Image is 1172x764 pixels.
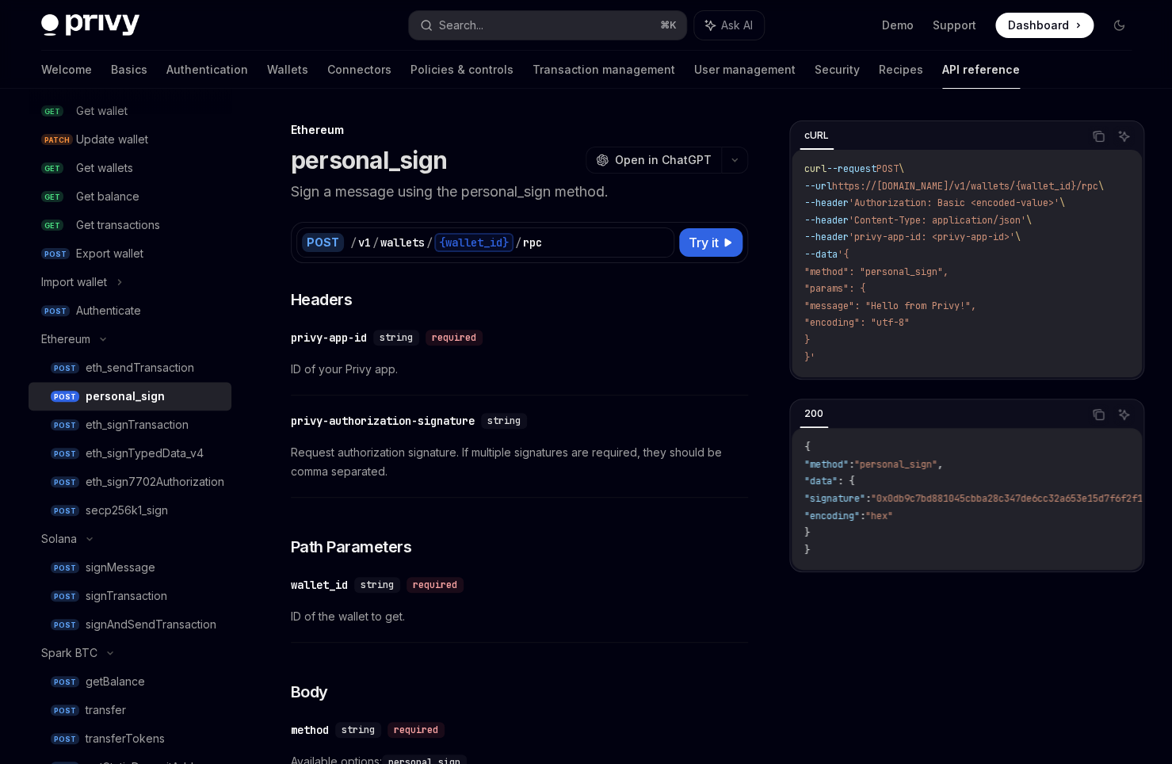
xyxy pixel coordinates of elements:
span: "personal_sign" [854,458,937,471]
div: eth_sendTransaction [86,358,194,377]
span: ID of the wallet to get. [291,607,748,626]
span: "encoding" [804,510,860,522]
span: : [865,492,871,505]
div: / [426,235,433,250]
span: : { [838,475,854,487]
div: transferTokens [86,729,165,748]
a: Welcome [41,51,92,89]
span: \ [1015,231,1021,243]
a: POSTAuthenticate [29,296,231,325]
span: Ask AI [721,17,753,33]
span: POST [51,476,79,488]
div: getBalance [86,672,145,691]
span: : [849,458,854,471]
span: --url [804,180,832,193]
div: / [350,235,357,250]
span: Path Parameters [291,536,412,558]
span: string [487,414,521,427]
div: Update wallet [76,130,148,149]
span: ⌘ K [660,19,677,32]
div: Search... [439,16,483,35]
span: POST [51,590,79,602]
a: Support [933,17,976,33]
span: Dashboard [1008,17,1069,33]
span: GET [41,191,63,203]
span: , [937,458,943,471]
span: curl [804,162,827,175]
span: : [860,510,865,522]
a: GETGet balance [29,182,231,211]
span: }' [804,351,815,364]
a: PATCHUpdate wallet [29,125,231,154]
a: POSTeth_signTypedData_v4 [29,439,231,468]
div: / [372,235,379,250]
div: required [426,330,483,346]
div: required [407,577,464,593]
span: "signature" [804,492,865,505]
a: POSTeth_signTransaction [29,411,231,439]
span: GET [41,220,63,231]
span: POST [41,305,70,317]
a: Demo [882,17,914,33]
div: wallets [380,235,425,250]
div: transfer [86,701,126,720]
div: eth_sign7702Authorization [86,472,224,491]
span: "method": "personal_sign", [804,265,949,278]
a: GETGet wallets [29,154,231,182]
span: --header [804,197,849,209]
div: signAndSendTransaction [86,615,216,634]
span: POST [51,419,79,431]
span: "message": "Hello from Privy!", [804,300,976,312]
a: Connectors [327,51,391,89]
a: POSTExport wallet [29,239,231,268]
a: POSTsignAndSendTransaction [29,610,231,639]
span: POST [51,505,79,517]
span: GET [41,162,63,174]
span: Try it [689,233,719,252]
button: Ask AI [1113,404,1134,425]
button: Copy the contents from the code block [1088,404,1109,425]
span: 'privy-app-id: <privy-app-id>' [849,231,1015,243]
span: Open in ChatGPT [615,152,712,168]
span: --data [804,248,838,261]
span: POST [51,391,79,403]
a: Authentication [166,51,248,89]
span: POST [51,676,79,688]
span: } [804,544,810,556]
a: POSTeth_sign7702Authorization [29,468,231,496]
div: method [291,722,329,738]
div: eth_signTypedData_v4 [86,444,204,463]
img: dark logo [41,14,139,36]
div: privy-app-id [291,330,367,346]
span: POST [51,448,79,460]
div: {wallet_id} [434,233,513,252]
div: Solana [41,529,77,548]
span: "method" [804,458,849,471]
div: wallet_id [291,577,348,593]
a: POSTsignMessage [29,553,231,582]
span: POST [51,562,79,574]
div: Ethereum [41,330,90,349]
a: Security [815,51,860,89]
button: Toggle dark mode [1106,13,1132,38]
div: cURL [800,126,834,145]
div: signMessage [86,558,155,577]
span: { [804,441,810,453]
span: '{ [838,248,849,261]
span: --request [827,162,876,175]
div: Get wallets [76,159,133,178]
a: Wallets [267,51,308,89]
div: / [515,235,521,250]
a: POSTsecp256k1_sign [29,496,231,525]
span: PATCH [41,134,73,146]
button: Ask AI [1113,126,1134,147]
span: 'Authorization: Basic <encoded-value>' [849,197,1059,209]
span: --header [804,231,849,243]
button: Try it [679,228,743,257]
a: POSTtransfer [29,696,231,724]
span: } [804,334,810,346]
div: signTransaction [86,586,167,605]
button: Open in ChatGPT [586,147,721,174]
div: eth_signTransaction [86,415,189,434]
span: Body [291,681,328,703]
